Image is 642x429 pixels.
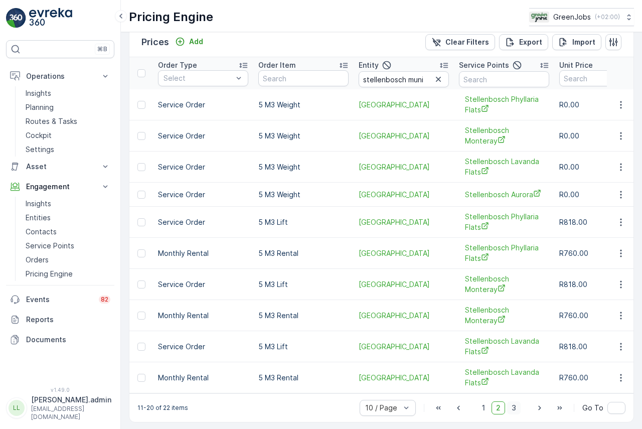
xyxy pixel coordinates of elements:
[153,300,253,331] td: Monthly Rental
[572,37,595,47] p: Import
[465,94,543,115] span: Stellenbosch Phyllaria Flats
[465,125,543,146] a: Stellenbosch Monteray
[552,34,601,50] button: Import
[6,177,114,197] button: Engagement
[465,189,543,200] span: Stellenbosch Aurora
[359,190,449,200] span: [GEOGRAPHIC_DATA]
[164,73,233,83] p: Select
[553,12,591,22] p: GreenJobs
[6,387,114,393] span: v 1.49.0
[559,60,593,70] p: Unit Price
[22,197,114,211] a: Insights
[22,239,114,253] a: Service Points
[359,373,449,383] span: [GEOGRAPHIC_DATA]
[359,100,449,110] span: [GEOGRAPHIC_DATA]
[22,128,114,142] a: Cockpit
[26,295,93,305] p: Events
[153,120,253,152] td: Service Order
[465,157,543,177] span: Stellenbosch Lavanda Flats
[253,120,354,152] td: 5 M3 Weight
[253,269,354,300] td: 5 M3 Lift
[189,37,203,47] p: Add
[253,89,354,120] td: 5 M3 Weight
[153,331,253,362] td: Service Order
[359,71,449,87] input: Search
[465,243,543,263] a: Stellenbosch Phyllaria Flats
[559,373,588,382] span: R760.00
[359,131,449,141] a: Stellenbosch Municipality
[359,311,449,321] a: Stellenbosch Municipality
[519,37,542,47] p: Export
[153,89,253,120] td: Service Order
[595,13,620,21] p: ( +02:00 )
[559,311,588,320] span: R760.00
[359,279,449,290] span: [GEOGRAPHIC_DATA]
[26,199,51,209] p: Insights
[529,8,634,26] button: GreenJobs(+02:00)
[253,300,354,331] td: 5 M3 Rental
[559,249,588,257] span: R760.00
[465,305,543,326] span: Stellenbosch Monteray
[258,60,296,70] p: Order Item
[359,342,449,352] a: Stellenbosch Municipality
[253,238,354,269] td: 5 M3 Rental
[31,405,111,421] p: [EMAIL_ADDRESS][DOMAIN_NAME]
[137,312,145,320] div: Toggle Row Selected
[26,241,74,251] p: Service Points
[153,152,253,183] td: Service Order
[22,100,114,114] a: Planning
[477,401,490,414] span: 1
[22,267,114,281] a: Pricing Engine
[559,163,579,171] span: R0.00
[137,101,145,109] div: Toggle Row Selected
[359,217,449,227] span: [GEOGRAPHIC_DATA]
[359,60,379,70] p: Entity
[559,131,579,140] span: R0.00
[465,367,543,388] a: Stellenbosch Lavanda Flats
[26,315,110,325] p: Reports
[445,37,489,47] p: Clear Filters
[137,132,145,140] div: Toggle Row Selected
[465,212,543,232] a: Stellenbosch Phyllaria Flats
[22,225,114,239] a: Contacts
[137,191,145,199] div: Toggle Row Selected
[26,269,73,279] p: Pricing Engine
[141,35,169,49] p: Prices
[22,253,114,267] a: Orders
[26,255,49,265] p: Orders
[22,86,114,100] a: Insights
[9,400,25,416] div: LL
[26,227,57,237] p: Contacts
[6,310,114,330] a: Reports
[359,248,449,258] a: Stellenbosch Municipality
[499,34,548,50] button: Export
[253,183,354,207] td: 5 M3 Weight
[6,290,114,310] a: Events82
[459,71,549,87] input: Search
[559,100,579,109] span: R0.00
[359,190,449,200] a: Stellenbosch Municipality
[171,36,207,48] button: Add
[158,60,197,70] p: Order Type
[26,71,94,81] p: Operations
[22,142,114,157] a: Settings
[359,248,449,258] span: [GEOGRAPHIC_DATA]
[258,70,349,86] input: Search
[129,9,213,25] p: Pricing Engine
[559,190,579,199] span: R0.00
[507,401,521,414] span: 3
[359,311,449,321] span: [GEOGRAPHIC_DATA]
[26,116,77,126] p: Routes & Tasks
[253,207,354,238] td: 5 M3 Lift
[465,336,543,357] a: Stellenbosch Lavanda Flats
[465,274,543,295] a: Stellenbosch Monteray
[26,145,54,155] p: Settings
[559,218,587,226] span: R818.00
[26,213,51,223] p: Entities
[492,401,505,414] span: 2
